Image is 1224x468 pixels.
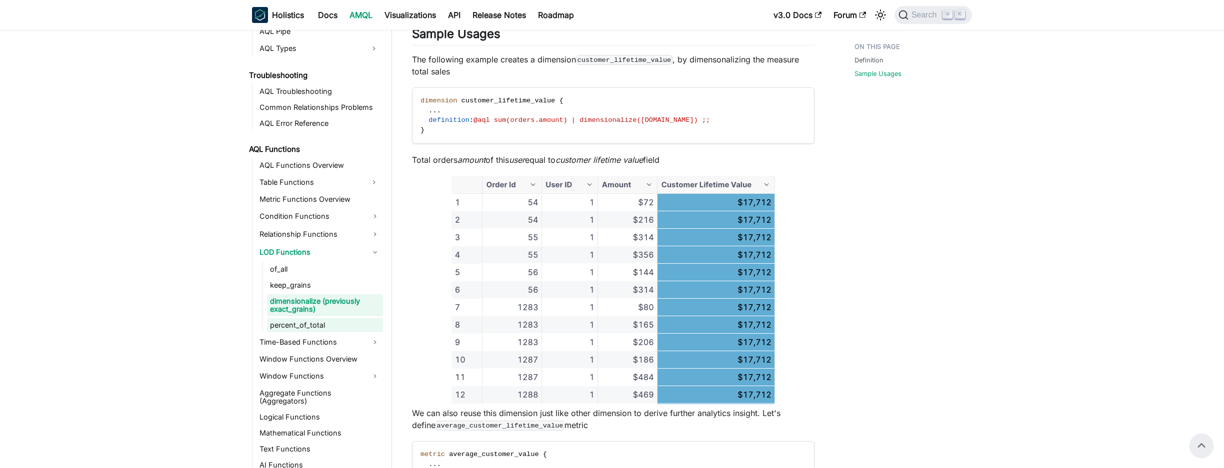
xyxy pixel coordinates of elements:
a: Release Notes [466,7,532,23]
a: Sample Usages [854,69,901,78]
span: . [437,461,441,468]
a: LOD Functions [256,244,383,260]
img: exact-grains-1.png [451,176,775,404]
button: Expand sidebar category 'Table Functions' [365,174,383,190]
span: { [559,97,563,104]
kbd: K [955,10,965,19]
a: AQL Pipe [256,24,383,38]
a: AMQL [343,7,378,23]
a: AQL Troubleshooting [256,84,383,98]
a: Logical Functions [256,410,383,424]
a: Common Relationships Problems [256,100,383,114]
em: amount [457,155,485,165]
span: metric [420,451,445,458]
span: : [469,116,473,124]
span: @aql sum(orders.amount) | dimensionalize([DOMAIN_NAME]) ;; [473,116,710,124]
a: Definition [854,55,883,65]
nav: Docs sidebar [242,30,392,468]
span: average_customer_value [449,451,538,458]
button: Scroll back to top [1189,434,1213,458]
a: Roadmap [532,7,580,23]
a: dimensionalize (previously exact_grains) [267,294,383,316]
b: Holistics [272,9,304,21]
img: Holistics [252,7,268,23]
button: Switch between dark and light mode (currently light mode) [872,7,888,23]
a: Relationship Functions [256,226,383,242]
span: customer_lifetime_value [461,97,555,104]
a: Metric Functions Overview [256,192,383,206]
a: Docs [312,7,343,23]
span: . [428,461,432,468]
a: Forum [827,7,872,23]
kbd: ⌘ [942,10,952,19]
a: AQL Types [256,40,365,56]
span: . [428,107,432,114]
a: Troubleshooting [246,68,383,82]
a: Condition Functions [256,208,383,224]
span: } [420,126,424,134]
em: user [509,155,525,165]
em: customer lifetime value [555,155,643,165]
a: Table Functions [256,174,365,190]
button: Search (Command+K) [894,6,972,24]
p: We can also reuse this dimension just like other dimension to derive further analytics insight. L... [412,407,814,431]
a: AQL Functions Overview [256,158,383,172]
h2: Sample Usages [412,26,814,45]
a: AQL Functions [246,142,383,156]
span: definition [428,116,469,124]
a: of_all [267,262,383,276]
a: percent_of_total [267,318,383,332]
a: Mathematical Functions [256,426,383,440]
code: customer_lifetime_value [576,55,672,65]
a: Window Functions [256,368,383,384]
code: average_customer_lifetime_value [435,421,564,431]
a: Window Functions Overview [256,352,383,366]
a: keep_grains [267,278,383,292]
span: Search [908,10,943,19]
span: . [433,461,437,468]
a: v3.0 Docs [767,7,827,23]
a: API [442,7,466,23]
a: Time-Based Functions [256,334,383,350]
span: dimension [420,97,457,104]
span: . [433,107,437,114]
a: HolisticsHolistics [252,7,304,23]
a: AQL Error Reference [256,116,383,130]
a: Visualizations [378,7,442,23]
span: . [437,107,441,114]
p: The following example creates a dimension , by dimensonalizing the measure total sales [412,53,814,77]
span: { [543,451,547,458]
button: Expand sidebar category 'AQL Types' [365,40,383,56]
p: Total orders of this equal to field [412,154,814,166]
a: Aggregate Functions (Aggregators) [256,386,383,408]
a: Text Functions [256,442,383,456]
